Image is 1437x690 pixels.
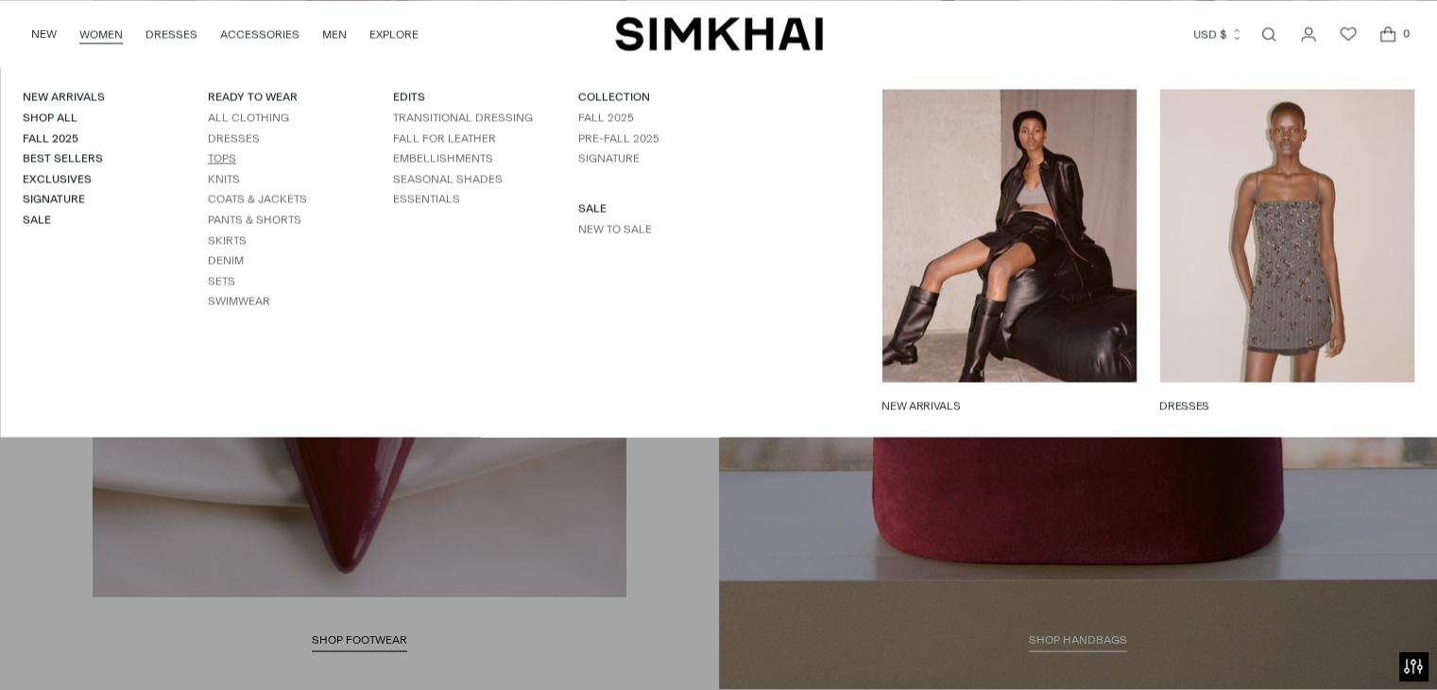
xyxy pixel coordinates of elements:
[220,13,299,55] a: ACCESSORIES
[1397,25,1414,42] span: 0
[31,13,57,55] a: NEW
[1329,15,1367,53] a: Wishlist
[1369,15,1407,53] a: Open cart modal
[322,13,347,55] a: MEN
[1290,15,1327,53] a: Go to the account page
[79,13,123,55] a: WOMEN
[615,15,823,52] a: SIMKHAI
[1250,15,1288,53] a: Open search modal
[145,13,197,55] a: DRESSES
[369,13,419,55] a: EXPLORE
[1193,13,1243,55] button: USD $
